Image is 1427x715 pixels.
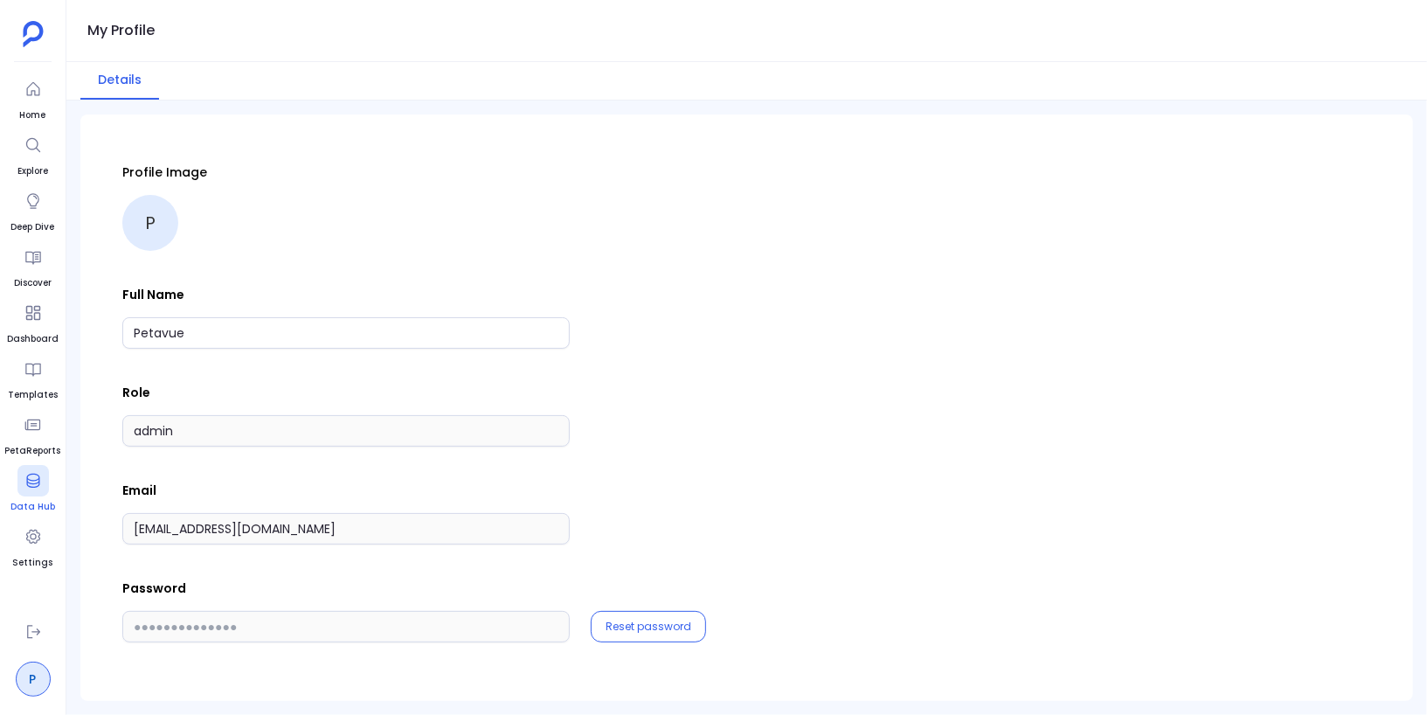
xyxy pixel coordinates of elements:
span: Home [17,108,49,122]
div: P [122,195,178,251]
p: Password [122,580,1371,597]
a: Settings [13,521,53,570]
a: Deep Dive [11,185,55,234]
span: Settings [13,556,53,570]
a: Explore [17,129,49,178]
a: Dashboard [7,297,59,346]
span: Dashboard [7,332,59,346]
input: Email [122,513,570,545]
p: Profile Image [122,163,1371,181]
a: Templates [8,353,58,402]
span: Deep Dive [11,220,55,234]
img: petavue logo [23,21,44,47]
input: ●●●●●●●●●●●●●● [122,611,570,642]
a: Discover [14,241,52,290]
a: PetaReports [5,409,61,458]
button: Reset password [606,620,691,634]
span: Data Hub [10,500,55,514]
p: Email [122,482,1371,499]
p: Full Name [122,286,1371,303]
a: P [16,662,51,697]
p: Role [122,384,1371,401]
span: PetaReports [5,444,61,458]
input: Full Name [122,317,570,349]
a: Home [17,73,49,122]
input: Role [122,415,570,447]
h1: My Profile [87,18,155,43]
a: Data Hub [10,465,55,514]
span: Explore [17,164,49,178]
span: Discover [14,276,52,290]
span: Templates [8,388,58,402]
button: Details [80,62,159,100]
